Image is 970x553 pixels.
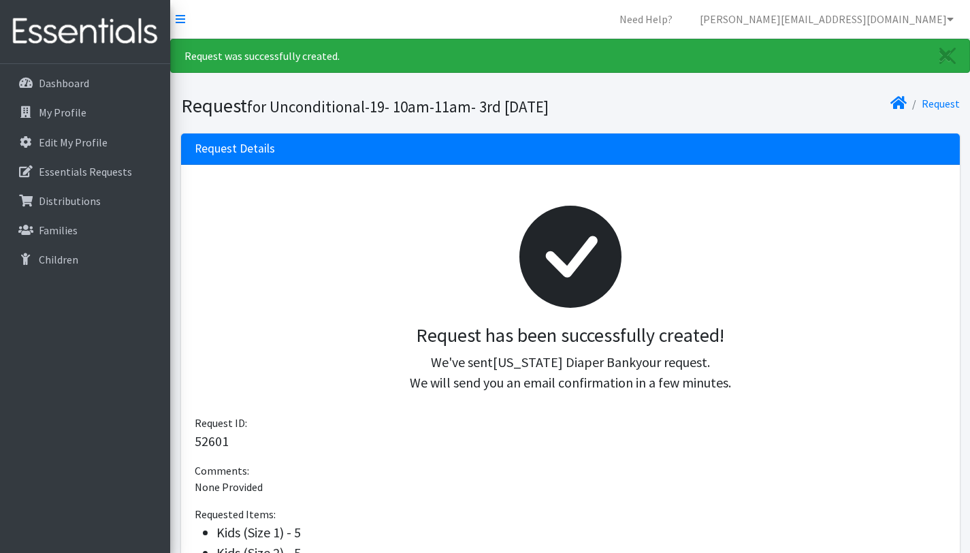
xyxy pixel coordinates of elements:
[5,158,165,185] a: Essentials Requests
[926,39,969,72] a: Close
[247,97,549,116] small: for Unconditional-19- 10am-11am- 3rd [DATE]
[922,97,960,110] a: Request
[181,94,566,118] h1: Request
[689,5,965,33] a: [PERSON_NAME][EMAIL_ADDRESS][DOMAIN_NAME]
[5,69,165,97] a: Dashboard
[195,142,275,156] h3: Request Details
[39,253,78,266] p: Children
[39,165,132,178] p: Essentials Requests
[39,223,78,237] p: Families
[39,106,86,119] p: My Profile
[195,464,249,477] span: Comments:
[195,416,247,430] span: Request ID:
[39,136,108,149] p: Edit My Profile
[216,522,946,543] li: Kids (Size 1) - 5
[39,194,101,208] p: Distributions
[206,352,935,393] p: We've sent your request. We will send you an email confirmation in a few minutes.
[5,9,165,54] img: HumanEssentials
[195,431,946,452] p: 52601
[206,324,935,347] h3: Request has been successfully created!
[493,353,636,370] span: [US_STATE] Diaper Bank
[5,246,165,273] a: Children
[5,99,165,126] a: My Profile
[609,5,683,33] a: Need Help?
[195,480,263,494] span: None Provided
[5,187,165,215] a: Distributions
[5,129,165,156] a: Edit My Profile
[39,76,89,90] p: Dashboard
[170,39,970,73] div: Request was successfully created.
[195,507,276,521] span: Requested Items:
[5,217,165,244] a: Families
